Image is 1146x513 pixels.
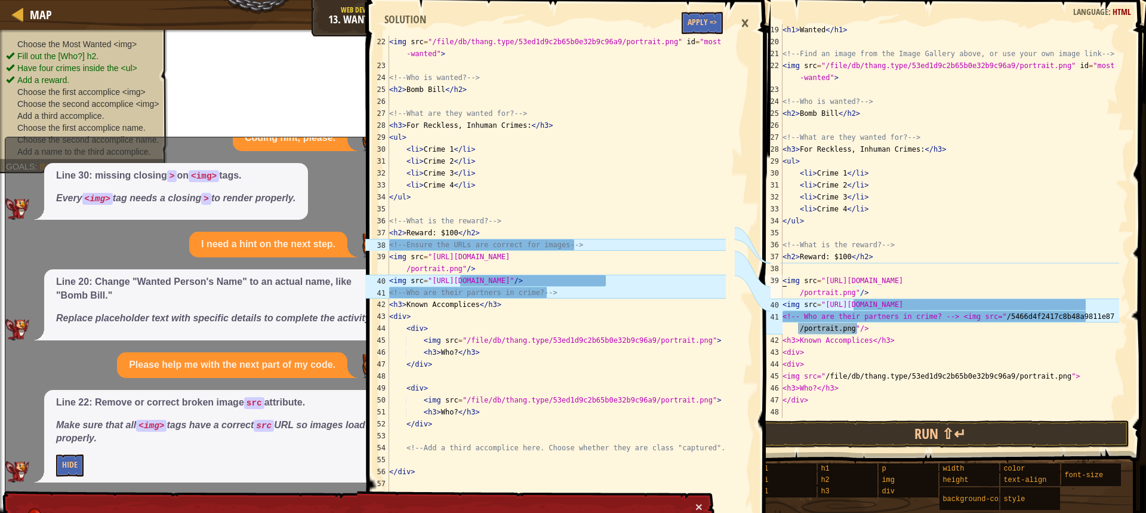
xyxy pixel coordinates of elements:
p: Coding hint, please. [245,131,335,145]
div: 56 [365,466,389,478]
button: Hide [56,454,84,477]
div: 39 [759,275,783,299]
div: 39 [365,251,389,275]
div: 47 [365,358,389,370]
div: 34 [365,191,389,203]
div: 55 [365,454,389,466]
div: 27 [759,131,783,143]
em: Replace placeholder text with specific details to complete the activity. [56,313,372,323]
div: 33 [759,203,783,215]
span: Add a reward. [17,75,69,85]
div: 54 [365,442,389,454]
div: 21 [759,48,783,60]
div: 32 [365,167,389,179]
div: 31 [365,155,389,167]
div: 46 [365,346,389,358]
div: 49 [759,418,783,430]
p: Please help me with the next part of my code. [129,358,335,372]
span: Choose the Most Wanted <img> [17,39,137,49]
div: 37 [365,227,389,239]
span: Choose the first accomplice name. [17,123,146,133]
span: height [942,476,968,484]
span: Language [1073,6,1108,17]
div: 44 [365,322,389,334]
button: × [695,500,703,513]
span: Fill out the [Who?] h2. [17,51,98,61]
p: Line 20: Change "Wanted Person's Name" to an actual name, like "Bomb Bill." [56,275,374,303]
div: 42 [365,299,389,311]
li: Have four crimes inside the <ul> [6,62,159,74]
div: 43 [759,346,783,358]
span: p [882,465,886,473]
div: 41 [759,311,783,334]
div: 47 [759,394,783,406]
span: : [1108,6,1113,17]
div: 30 [759,167,783,179]
div: Solution [378,12,432,27]
div: 25 [759,107,783,119]
div: 36 [759,239,783,251]
div: 26 [759,119,783,131]
div: 43 [365,311,389,322]
div: 27 [365,107,389,119]
div: 50 [365,394,389,406]
div: × [735,10,755,37]
span: Add a third accomplice. [17,111,104,121]
code: src [254,420,274,432]
li: Fill out the [Who?] h2. [6,50,159,62]
em: Every tag needs a closing to render properly. [56,193,296,203]
p: Line 30: missing closing on tags. [56,169,296,183]
div: 48 [759,406,783,418]
span: Choose the first accomplice <img> [17,87,146,97]
code: <img> [82,193,113,205]
span: font-size [1064,471,1103,480]
span: h1 [821,465,829,473]
div: 45 [759,370,783,382]
div: 24 [759,96,783,107]
div: 38 [365,239,389,251]
div: 28 [759,143,783,155]
span: img [882,476,895,484]
div: 28 [365,119,389,131]
code: <img> [189,170,219,182]
img: AI [5,198,29,220]
div: 46 [759,382,783,394]
div: 23 [365,60,389,72]
code: src [244,397,264,409]
span: div [882,487,895,496]
span: h2 [821,476,829,484]
img: Player [359,127,383,151]
span: width [942,465,964,473]
span: text-align [1003,476,1046,484]
li: Choose the Most Wanted <img> [6,38,159,50]
div: 19 [759,24,783,36]
div: 26 [365,96,389,107]
div: 29 [759,155,783,167]
li: Choose the first accomplice name. [6,122,159,134]
code: > [201,193,211,205]
img: AI [5,461,29,483]
div: 51 [365,406,389,418]
p: I need a hint on the next step. [201,238,335,251]
div: 34 [759,215,783,227]
li: Add a third accomplice. [6,110,159,122]
span: Choose the second accomplice <img> [17,99,159,109]
div: 58 [365,490,389,502]
img: Player [359,234,383,257]
div: 32 [759,191,783,203]
div: 35 [365,203,389,215]
span: h3 [821,487,829,496]
li: Choose the second accomplice name. [6,134,159,146]
div: 30 [365,143,389,155]
div: 57 [365,478,389,490]
div: 35 [759,227,783,239]
span: style [1003,495,1025,503]
div: 37 [759,251,783,263]
img: Player [359,354,383,378]
div: 49 [365,382,389,394]
div: 45 [365,334,389,346]
div: 25 [365,84,389,96]
div: 22 [759,60,783,84]
button: Run ⇧↵ [751,420,1129,448]
div: 41 [365,287,389,299]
